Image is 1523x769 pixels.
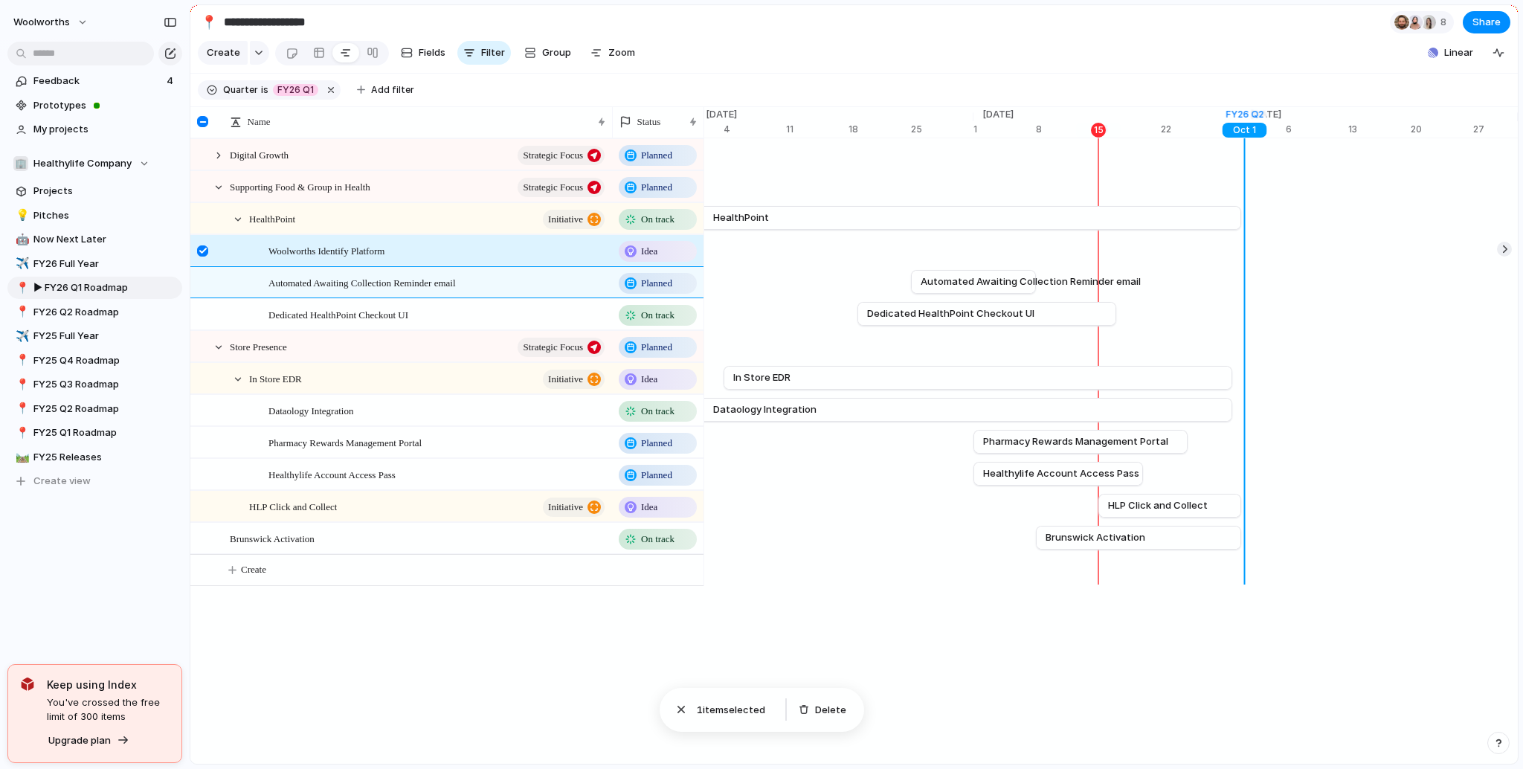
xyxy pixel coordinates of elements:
[395,41,451,65] button: Fields
[7,152,182,175] button: 🏢Healthylife Company
[7,205,182,227] a: 💡Pitches
[7,325,182,347] a: ✈️FY25 Full Year
[33,450,177,465] span: FY25 Releases
[1286,123,1348,136] div: 6
[7,228,182,251] a: 🤖Now Next Later
[33,122,177,137] span: My projects
[7,70,182,92] a: Feedback4
[13,232,28,247] button: 🤖
[249,210,295,227] span: HealthPoint
[1223,108,1266,121] div: FY26 Q2
[7,373,182,396] a: 📍FY25 Q3 Roadmap
[13,280,28,295] button: 📍
[33,280,177,295] span: ▶︎ FY26 Q1 Roadmap
[223,83,258,97] span: Quarter
[230,146,289,163] span: Digital Growth
[230,530,315,547] span: Brunswick Activation
[48,733,111,748] span: Upgrade plan
[33,402,177,416] span: FY25 Q2 Roadmap
[1422,42,1479,64] button: Linear
[47,695,170,724] span: You've crossed the free limit of 300 items
[258,82,271,98] button: is
[7,350,182,372] a: 📍FY25 Q4 Roadmap
[697,704,703,715] span: 1
[13,377,28,392] button: 📍
[517,41,579,65] button: Group
[33,208,177,223] span: Pitches
[793,700,852,721] button: Delete
[33,98,177,113] span: Prototypes
[13,425,28,440] button: 📍
[1463,11,1510,33] button: Share
[13,305,28,320] button: 📍
[16,207,26,224] div: 💡
[33,377,177,392] span: FY25 Q3 Roadmap
[13,329,28,344] button: ✈️
[198,41,248,65] button: Create
[1444,45,1473,60] span: Linear
[207,45,240,60] span: Create
[815,703,846,718] span: Delete
[7,94,182,117] a: Prototypes
[13,353,28,368] button: 📍
[241,562,266,577] span: Create
[268,306,408,323] span: Dedicated HealthPoint Checkout UI
[16,280,26,297] div: 📍
[7,301,182,324] a: 📍FY26 Q2 Roadmap
[16,425,26,442] div: 📍
[33,232,177,247] span: Now Next Later
[585,41,641,65] button: Zoom
[348,80,423,100] button: Add filter
[33,156,132,171] span: Healthylife Company
[13,402,28,416] button: 📍
[13,257,28,271] button: ✈️
[44,730,134,751] button: Upgrade plan
[268,466,396,483] span: Healthylife Account Access Pass
[33,74,162,89] span: Feedback
[201,12,217,32] div: 📍
[7,277,182,299] a: 📍▶︎ FY26 Q1 Roadmap
[481,45,505,60] span: Filter
[268,434,422,451] span: Pharmacy Rewards Management Portal
[7,422,182,444] a: 📍FY25 Q1 Roadmap
[13,156,28,171] div: 🏢
[270,82,321,98] button: FY26 Q1
[33,257,177,271] span: FY26 Full Year
[13,208,28,223] button: 💡
[608,45,635,60] span: Zoom
[16,448,26,466] div: 🛤️
[1348,123,1411,136] div: 13
[33,425,177,440] span: FY25 Q1 Roadmap
[16,328,26,345] div: ✈️
[697,703,773,718] span: item selected
[7,470,182,492] button: Create view
[7,10,96,34] button: woolworths
[7,180,182,202] a: Projects
[457,41,511,65] button: Filter
[33,353,177,368] span: FY25 Q4 Roadmap
[277,83,314,97] span: FY26 Q1
[13,450,28,465] button: 🛤️
[33,184,177,199] span: Projects
[16,376,26,393] div: 📍
[1223,123,1267,138] div: Oct 1
[197,10,221,34] button: 📍
[7,253,182,275] div: ✈️FY26 Full Year
[7,446,182,469] div: 🛤️FY25 Releases
[419,45,445,60] span: Fields
[7,398,182,420] div: 📍FY25 Q2 Roadmap
[167,74,176,89] span: 4
[1411,123,1473,136] div: 20
[268,402,353,419] span: Dataology Integration
[230,178,370,195] span: Supporting Food & Group in Health
[205,555,727,585] button: Create
[47,677,170,692] span: Keep using Index
[1440,15,1451,30] span: 8
[33,329,177,344] span: FY25 Full Year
